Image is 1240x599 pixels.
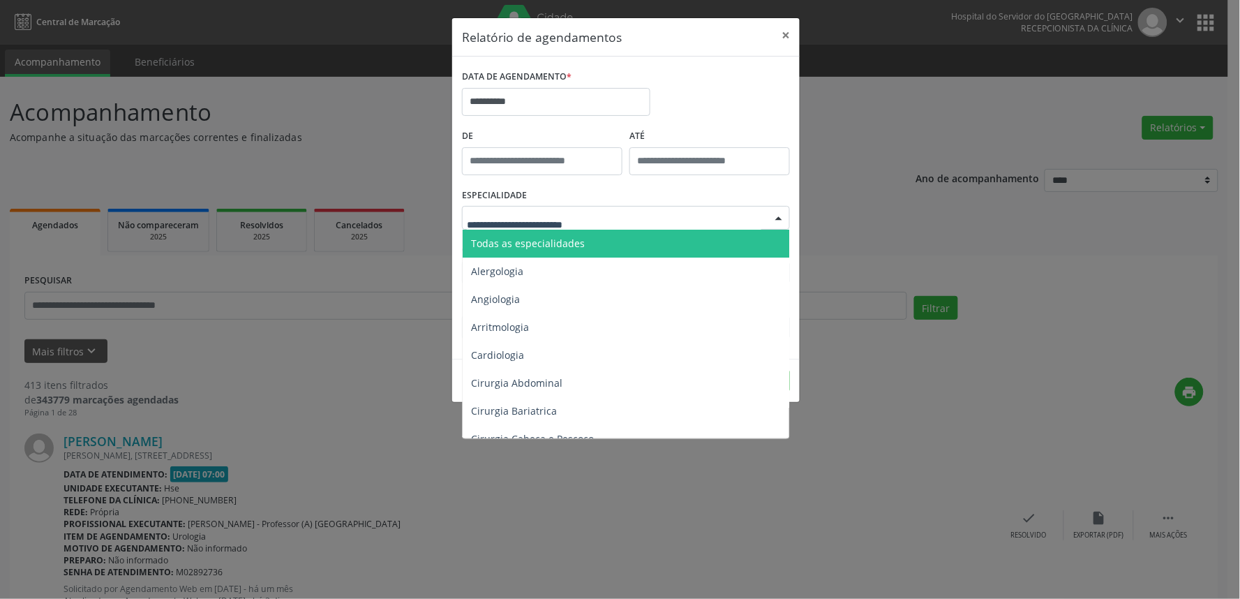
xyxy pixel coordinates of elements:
span: Arritmologia [471,320,529,334]
h5: Relatório de agendamentos [462,28,622,46]
span: Alergologia [471,265,523,278]
label: ATÉ [629,126,790,147]
span: Cirurgia Abdominal [471,376,562,390]
button: Close [772,18,800,52]
span: Todas as especialidades [471,237,585,250]
label: De [462,126,622,147]
span: Cardiologia [471,348,524,362]
label: ESPECIALIDADE [462,185,527,207]
label: DATA DE AGENDAMENTO [462,66,572,88]
span: Cirurgia Bariatrica [471,404,557,417]
span: Angiologia [471,293,520,306]
span: Cirurgia Cabeça e Pescoço [471,432,594,445]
